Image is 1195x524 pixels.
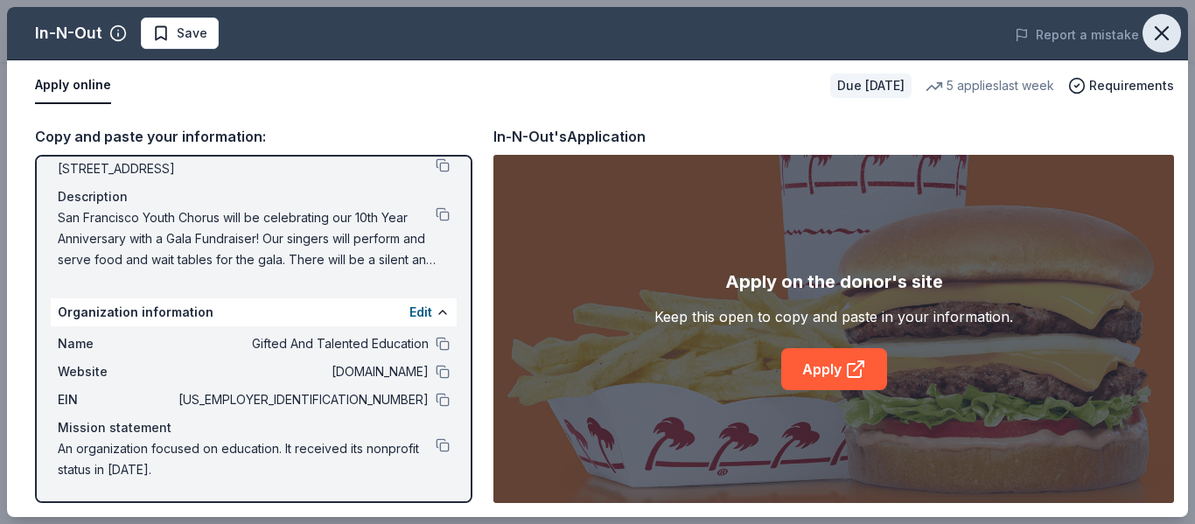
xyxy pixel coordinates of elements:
span: EIN [58,389,175,410]
div: In-N-Out [35,19,102,47]
span: Gifted And Talented Education [175,333,429,354]
span: Save [177,23,207,44]
div: Mission statement [58,417,450,438]
div: 5 applies last week [926,75,1054,96]
span: An organization focused on education. It received its nonprofit status in [DATE]. [58,438,436,480]
div: Due [DATE] [830,73,912,98]
span: [US_EMPLOYER_IDENTIFICATION_NUMBER] [175,389,429,410]
button: Save [141,17,219,49]
span: Requirements [1089,75,1174,96]
span: Website [58,361,175,382]
a: Apply [781,348,887,390]
div: Description [58,186,450,207]
span: San Francisco Youth Chorus will be celebrating our 10th Year Anniversary with a Gala Fundraiser! ... [58,207,436,270]
button: Apply online [35,67,111,104]
span: Name [58,333,175,354]
div: Keep this open to copy and paste in your information. [654,306,1013,327]
button: Report a mistake [1015,24,1139,45]
span: [STREET_ADDRESS] [58,158,436,179]
button: Edit [409,302,432,323]
div: In-N-Out's Application [493,125,646,148]
div: Apply on the donor's site [725,268,943,296]
div: Organization information [51,298,457,326]
div: Copy and paste your information: [35,125,472,148]
button: Requirements [1068,75,1174,96]
span: [DOMAIN_NAME] [175,361,429,382]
